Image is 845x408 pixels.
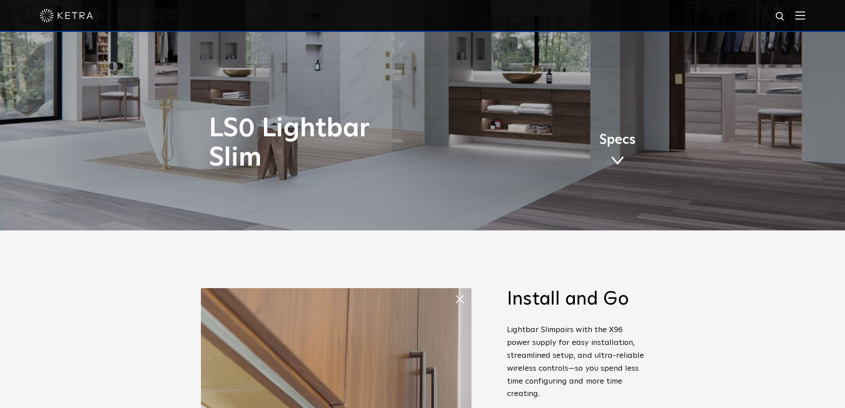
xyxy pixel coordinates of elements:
a: Specs [599,134,636,168]
h2: Install and Go [507,288,645,310]
span: pairs with the X96 power supply for easy installation, streamlined setup, and ultra-reliable wire... [507,326,645,398]
span: Specs [599,134,636,147]
img: Hamburger%20Nav.svg [795,11,805,20]
img: search icon [775,11,786,22]
h1: LS0 Lightbar Slim [209,114,460,173]
span: Lightbar Slim [507,326,556,334]
img: ketra-logo-2019-white [40,9,93,22]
